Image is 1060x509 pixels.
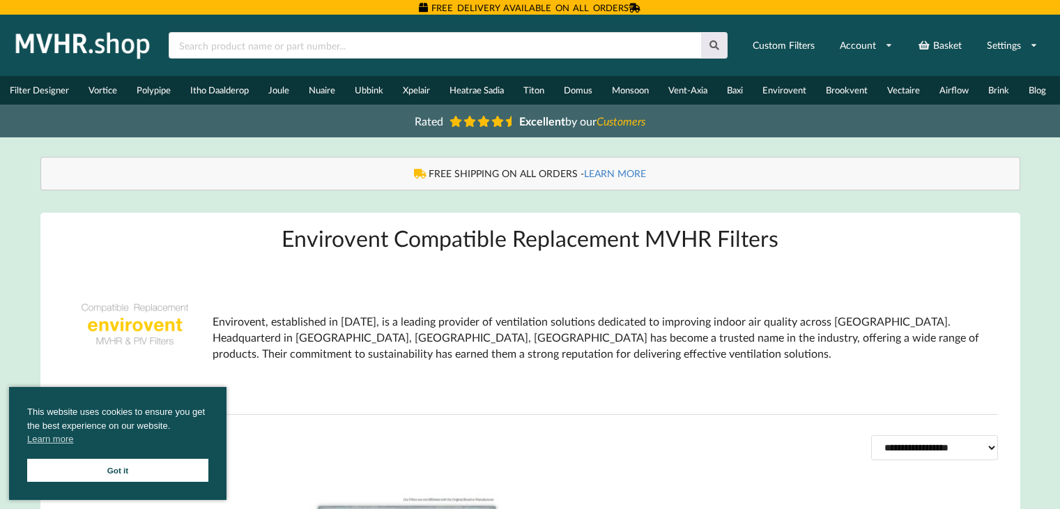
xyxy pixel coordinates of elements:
[978,76,1019,105] a: Brink
[415,114,443,128] span: Rated
[597,114,645,128] i: Customers
[27,432,73,446] a: cookies - Learn more
[554,76,602,105] a: Domus
[659,76,717,105] a: Vent-Axia
[127,76,180,105] a: Polypipe
[584,167,646,179] a: LEARN MORE
[978,33,1047,58] a: Settings
[909,33,971,58] a: Basket
[10,28,156,63] img: mvhr.shop.png
[259,76,299,105] a: Joule
[831,33,902,58] a: Account
[440,76,514,105] a: Heatrae Sadia
[514,76,554,105] a: Titon
[9,387,226,500] div: cookieconsent
[27,405,208,450] span: This website uses cookies to ensure you get the best experience on our website.
[345,76,393,105] a: Ubbink
[27,459,208,482] a: Got it cookie
[1019,76,1056,105] a: Blog
[519,114,565,128] b: Excellent
[753,76,816,105] a: Envirovent
[169,32,701,59] input: Search product name or part number...
[519,114,645,128] span: by our
[63,224,998,252] h1: Envirovent Compatible Replacement MVHR Filters
[213,314,987,362] p: Envirovent, established in [DATE], is a leading provider of ventilation solutions dedicated to im...
[717,76,753,105] a: Baxi
[877,76,930,105] a: Vectaire
[930,76,978,105] a: Airflow
[180,76,259,105] a: Itho Daalderop
[393,76,440,105] a: Xpelair
[299,76,345,105] a: Nuaire
[55,167,1006,181] div: FREE SHIPPING ON ALL ORDERS -
[405,109,656,132] a: Rated Excellentby ourCustomers
[871,435,998,459] select: Shop order
[79,76,127,105] a: Vortice
[816,76,877,105] a: Brookvent
[744,33,824,58] a: Custom Filters
[602,76,659,105] a: Monsoon
[74,264,196,386] img: Envirovent-Compatible-Replacement-Filters.png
